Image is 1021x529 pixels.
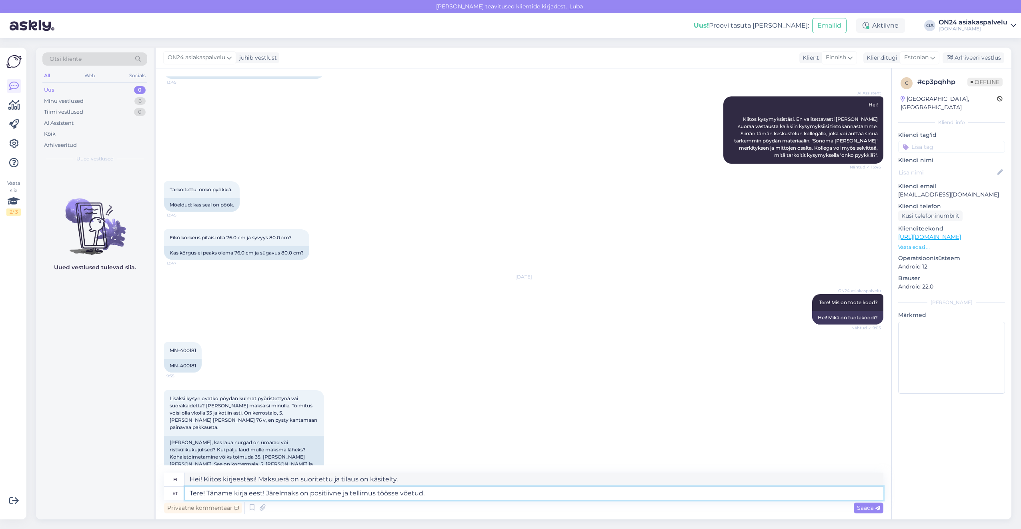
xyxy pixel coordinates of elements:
[899,168,996,177] input: Lisa nimi
[54,263,136,272] p: Uued vestlused tulevad siia.
[898,141,1005,153] input: Lisa tag
[826,53,846,62] span: Finnish
[134,108,146,116] div: 0
[898,274,1005,283] p: Brauser
[6,180,21,216] div: Vaata siia
[50,55,82,63] span: Otsi kliente
[898,202,1005,210] p: Kliendi telefon
[939,19,1016,32] a: ON24 asiakaspalvelu[DOMAIN_NAME]
[799,54,819,62] div: Klient
[851,90,881,96] span: AI Assistent
[812,18,847,33] button: Emailid
[168,53,225,62] span: ON24 asiakaspalvelu
[939,19,1007,26] div: ON24 asiakaspalvelu
[567,3,585,10] span: Luba
[898,254,1005,262] p: Operatsioonisüsteem
[856,18,905,33] div: Aktiivne
[164,436,324,485] div: [PERSON_NAME], kas laua nurgad on ümarad või ristkülikukujulised? Kui palju laud mulle maksma läh...
[898,262,1005,271] p: Android 12
[924,20,935,31] div: OA
[164,359,202,373] div: MN-400181
[44,86,54,94] div: Uus
[898,299,1005,306] div: [PERSON_NAME]
[850,164,881,170] span: Nähtud ✓ 13:45
[943,52,1004,63] div: Arhiveeri vestlus
[166,260,196,266] span: 13:47
[166,79,196,85] span: 13:45
[819,299,878,305] span: Tere! Mis on toote kood?
[917,77,967,87] div: # cp3pqhhp
[44,130,56,138] div: Kõik
[812,311,883,325] div: Hei! Mikä on tuotekoodi?
[42,70,52,81] div: All
[44,97,84,105] div: Minu vestlused
[164,246,309,260] div: Kas kõrgus ei peaks olema 76.0 cm ja sügavus 80.0 cm?
[173,473,177,486] div: fi
[898,283,1005,291] p: Android 22.0
[694,21,809,30] div: Proovi tasuta [PERSON_NAME]:
[164,503,242,513] div: Privaatne kommentaar
[898,244,1005,251] p: Vaata edasi ...
[185,487,883,500] textarea: Tere! Täname kirja eest! Järelmaks on positiivne ja tellimus töösse võetud.
[166,212,196,218] span: 13:45
[134,97,146,105] div: 6
[236,54,277,62] div: juhib vestlust
[898,233,961,240] a: [URL][DOMAIN_NAME]
[44,119,74,127] div: AI Assistent
[44,141,77,149] div: Arhiveeritud
[898,119,1005,126] div: Kliendi info
[164,198,240,212] div: Mõeldud: kas seal on pöök.
[967,78,1003,86] span: Offline
[166,373,196,379] span: 9:35
[185,473,883,486] textarea: Hei! Kiitos kirjeestäsi! Maksuerä on suoritettu ja tilaus on käsitelty.
[6,54,22,69] img: Askly Logo
[939,26,1007,32] div: [DOMAIN_NAME]
[134,86,146,94] div: 0
[44,108,83,116] div: Tiimi vestlused
[36,184,154,256] img: No chats
[898,190,1005,199] p: [EMAIL_ADDRESS][DOMAIN_NAME]
[694,22,709,29] b: Uus!
[76,155,114,162] span: Uued vestlused
[838,288,881,294] span: ON24 asiakaspalvelu
[905,80,909,86] span: c
[898,311,1005,319] p: Märkmed
[170,347,196,353] span: MN-400181
[898,182,1005,190] p: Kliendi email
[863,54,897,62] div: Klienditugi
[851,325,881,331] span: Nähtud ✓ 9:05
[898,156,1005,164] p: Kliendi nimi
[172,487,178,500] div: et
[83,70,97,81] div: Web
[901,95,997,112] div: [GEOGRAPHIC_DATA], [GEOGRAPHIC_DATA]
[6,208,21,216] div: 2 / 3
[904,53,929,62] span: Estonian
[170,395,318,430] span: Lisäksi kysyn ovatko pöydän kulmat pyöristettynä vai suorakaidetta? [PERSON_NAME] maksaisi minull...
[170,234,292,240] span: Eikö korkeus pitäisi olla 76.0 cm ja syvyys 80.0 cm?
[164,273,883,281] div: [DATE]
[898,131,1005,139] p: Kliendi tag'id
[170,186,232,192] span: Tarkoitettu: onko pyökkiä.
[898,224,1005,233] p: Klienditeekond
[898,210,963,221] div: Küsi telefoninumbrit
[128,70,147,81] div: Socials
[857,504,880,511] span: Saada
